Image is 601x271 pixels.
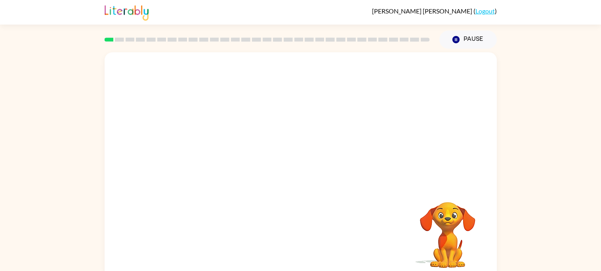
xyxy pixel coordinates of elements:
video: Your browser must support playing .mp4 files to use Literably. Please try using another browser. [408,190,487,269]
span: [PERSON_NAME] [PERSON_NAME] [372,7,473,15]
div: ( ) [372,7,497,15]
img: Literably [105,3,149,21]
button: Pause [439,31,497,49]
a: Logout [475,7,495,15]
